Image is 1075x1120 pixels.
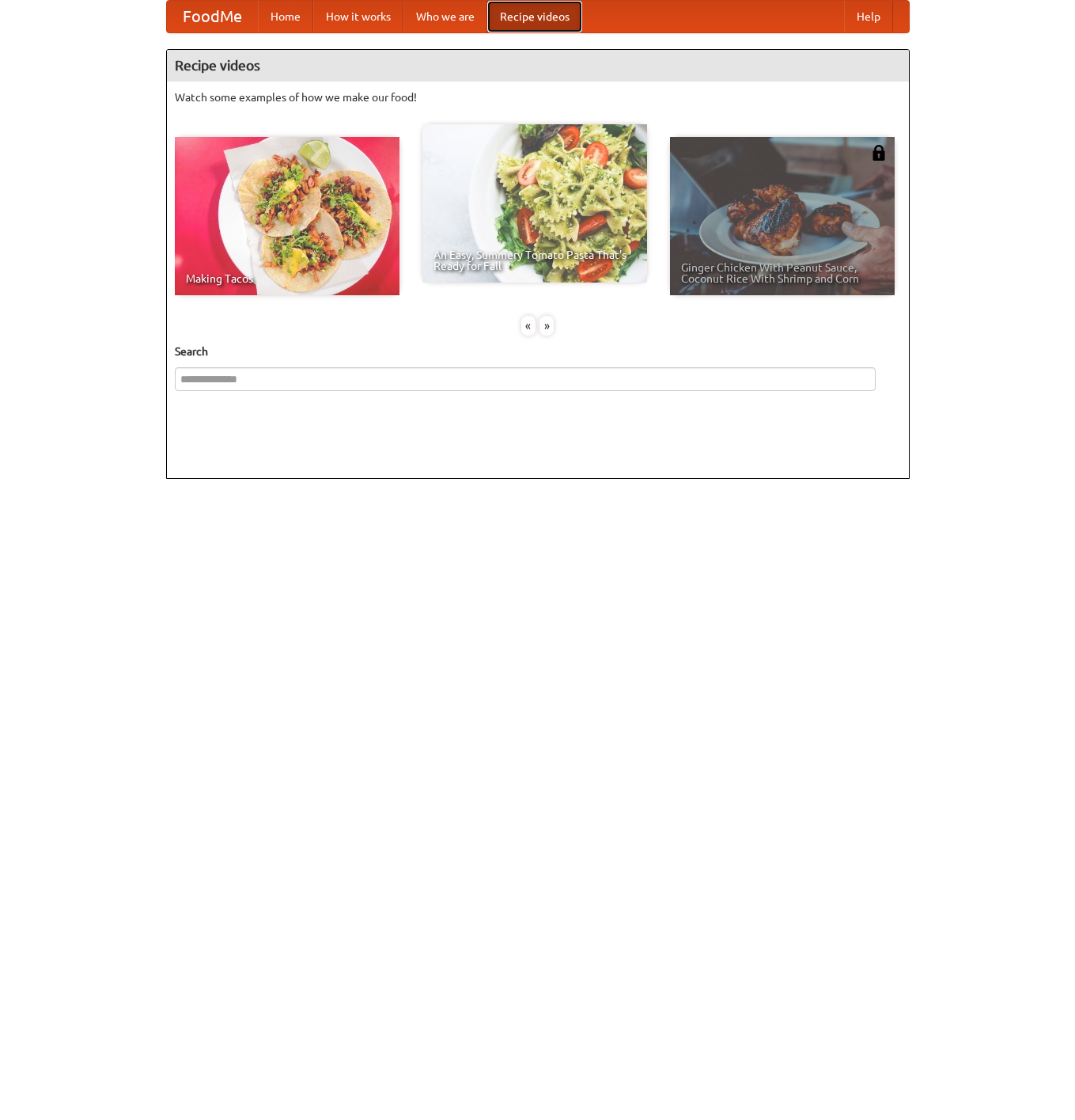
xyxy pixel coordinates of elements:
a: Making Tacos [175,137,399,295]
a: Recipe videos [487,1,582,32]
a: An Easy, Summery Tomato Pasta That's Ready for Fall [422,124,647,283]
h4: Recipe videos [167,50,909,82]
a: How it works [313,1,403,32]
a: Help [844,1,893,32]
p: Watch some examples of how we make our food! [175,89,901,105]
img: 483408.png [871,145,887,161]
a: FoodMe [167,1,258,32]
h5: Search [175,344,901,359]
div: « [521,316,536,336]
a: Who we are [403,1,487,32]
span: Making Tacos [186,273,388,284]
div: » [539,316,554,336]
a: Home [258,1,313,32]
span: An Easy, Summery Tomato Pasta That's Ready for Fall [433,249,636,271]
